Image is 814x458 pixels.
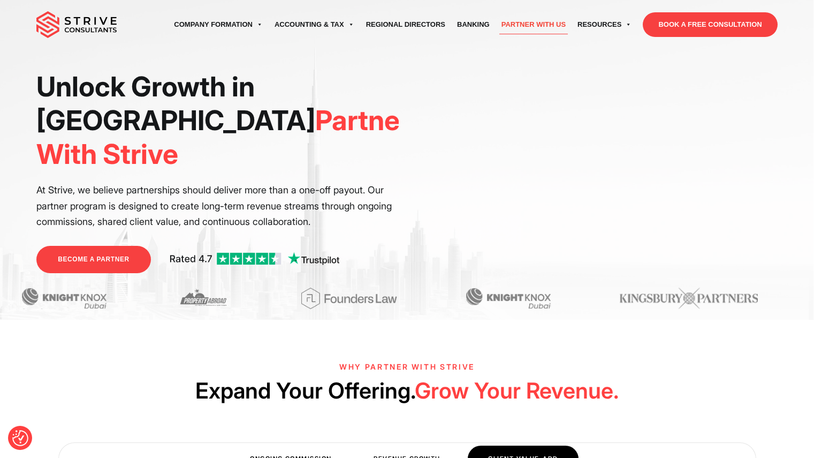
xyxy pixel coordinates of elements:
p: At Strive, we believe partnerships should deliver more than a one-off payout. Our partner program... [36,182,399,230]
span: Grow Your Revenue. [415,377,619,404]
a: BECOME A PARTNER [36,246,151,273]
button: Consent Preferences [12,430,28,446]
a: Banking [451,10,496,40]
a: BOOK A FREE CONSULTATION [643,12,777,37]
span: Partner With Strive [36,104,410,170]
a: Partner with Us [496,10,572,40]
img: main-logo.svg [36,11,117,38]
a: Regional Directors [360,10,451,40]
a: Company Formation [168,10,269,40]
a: Resources [572,10,637,40]
a: Accounting & Tax [269,10,360,40]
iframe: <br /> [415,70,777,274]
h1: Unlock Growth in [GEOGRAPHIC_DATA] [36,70,399,171]
img: Revisit consent button [12,430,28,446]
